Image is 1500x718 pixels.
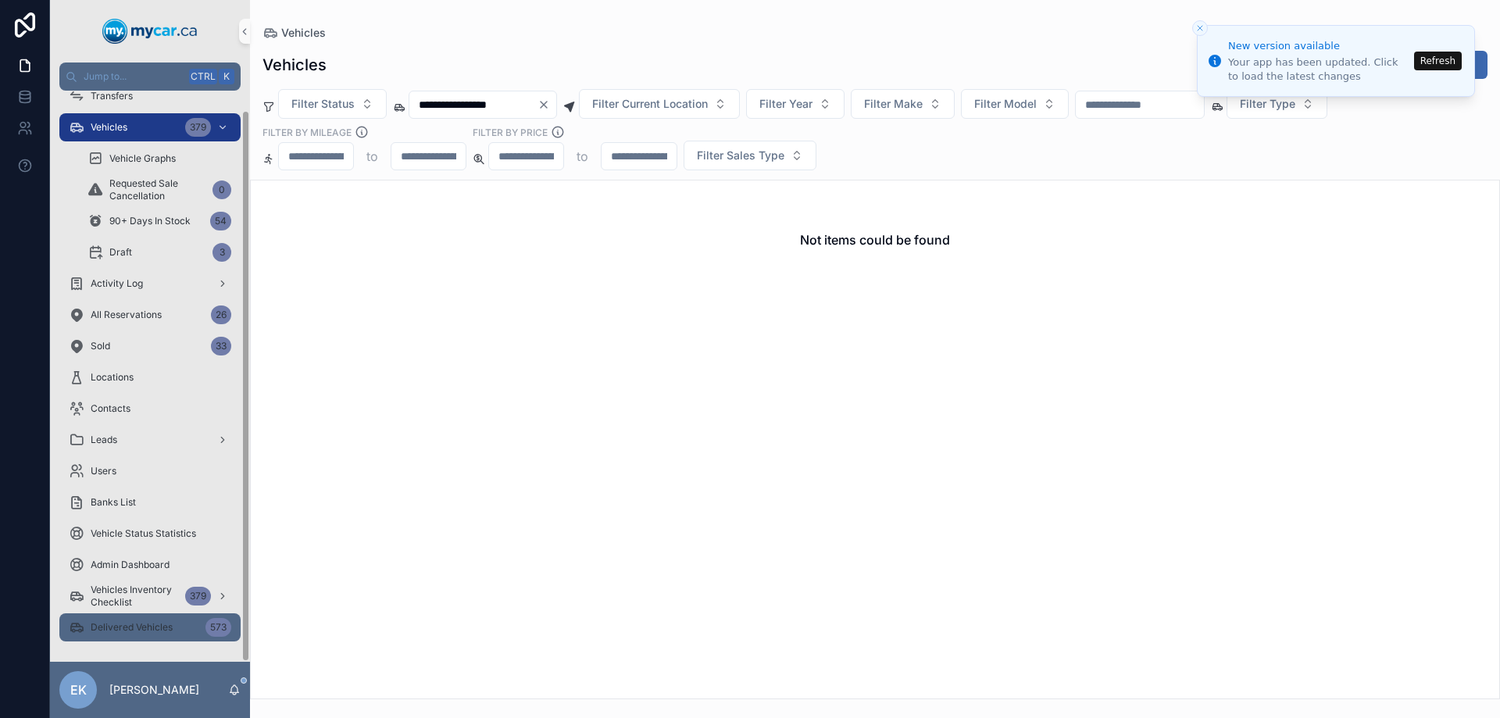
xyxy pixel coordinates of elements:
a: Vehicle Graphs [78,145,241,173]
span: Contacts [91,402,130,415]
span: Delivered Vehicles [91,621,173,634]
button: Clear [537,98,556,111]
span: Requested Sale Cancellation [109,177,206,202]
a: Admin Dashboard [59,551,241,579]
span: Transfers [91,90,133,102]
a: Contacts [59,395,241,423]
span: Sold [91,340,110,352]
button: Select Button [278,89,387,119]
div: 54 [210,212,231,230]
span: K [220,70,233,83]
a: All Reservations26 [59,301,241,329]
h2: Not items could be found [800,230,950,249]
span: Filter Year [759,96,812,112]
p: [PERSON_NAME] [109,682,199,698]
span: Vehicles Inventory Checklist [91,584,179,609]
span: Vehicles [281,25,326,41]
button: Select Button [1227,89,1327,119]
a: Draft3 [78,238,241,266]
button: Select Button [684,141,816,170]
div: 33 [211,337,231,355]
span: Draft [109,246,132,259]
p: to [577,147,588,166]
button: Jump to...CtrlK [59,63,241,91]
a: Vehicles [262,25,326,41]
div: 379 [185,587,211,605]
span: Vehicle Status Statistics [91,527,196,540]
div: 3 [212,243,231,262]
button: Select Button [746,89,845,119]
img: App logo [102,19,198,44]
span: Filter Sales Type [697,148,784,163]
span: Ctrl [189,69,217,84]
span: Filter Make [864,96,923,112]
a: Requested Sale Cancellation0 [78,176,241,204]
a: Vehicle Status Statistics [59,520,241,548]
span: Activity Log [91,277,143,290]
label: FILTER BY PRICE [473,125,548,139]
div: scrollable content [50,91,250,662]
h1: Vehicles [262,54,327,76]
a: Transfers [59,82,241,110]
span: Filter Current Location [592,96,708,112]
span: All Reservations [91,309,162,321]
p: to [366,147,378,166]
button: Refresh [1414,52,1462,70]
span: EK [70,680,87,699]
button: Close toast [1192,20,1208,36]
button: Select Button [851,89,955,119]
a: Delivered Vehicles573 [59,613,241,641]
div: 26 [211,305,231,324]
div: Your app has been updated. Click to load the latest changes [1228,55,1409,84]
a: Banks List [59,488,241,516]
span: Vehicle Graphs [109,152,176,165]
span: Users [91,465,116,477]
span: Filter Model [974,96,1037,112]
span: Locations [91,371,134,384]
div: 573 [205,618,231,637]
span: Jump to... [84,70,183,83]
a: Leads [59,426,241,454]
span: Leads [91,434,117,446]
a: Vehicles Inventory Checklist379 [59,582,241,610]
span: Banks List [91,496,136,509]
span: Filter Status [291,96,355,112]
a: Locations [59,363,241,391]
a: Activity Log [59,270,241,298]
span: 90+ Days In Stock [109,215,191,227]
span: Filter Type [1240,96,1295,112]
a: Users [59,457,241,485]
label: Filter By Mileage [262,125,352,139]
a: 90+ Days In Stock54 [78,207,241,235]
div: 0 [212,180,231,199]
a: Vehicles379 [59,113,241,141]
span: Admin Dashboard [91,559,170,571]
button: Select Button [961,89,1069,119]
div: New version available [1228,38,1409,54]
span: Vehicles [91,121,127,134]
div: 379 [185,118,211,137]
a: Sold33 [59,332,241,360]
button: Select Button [579,89,740,119]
